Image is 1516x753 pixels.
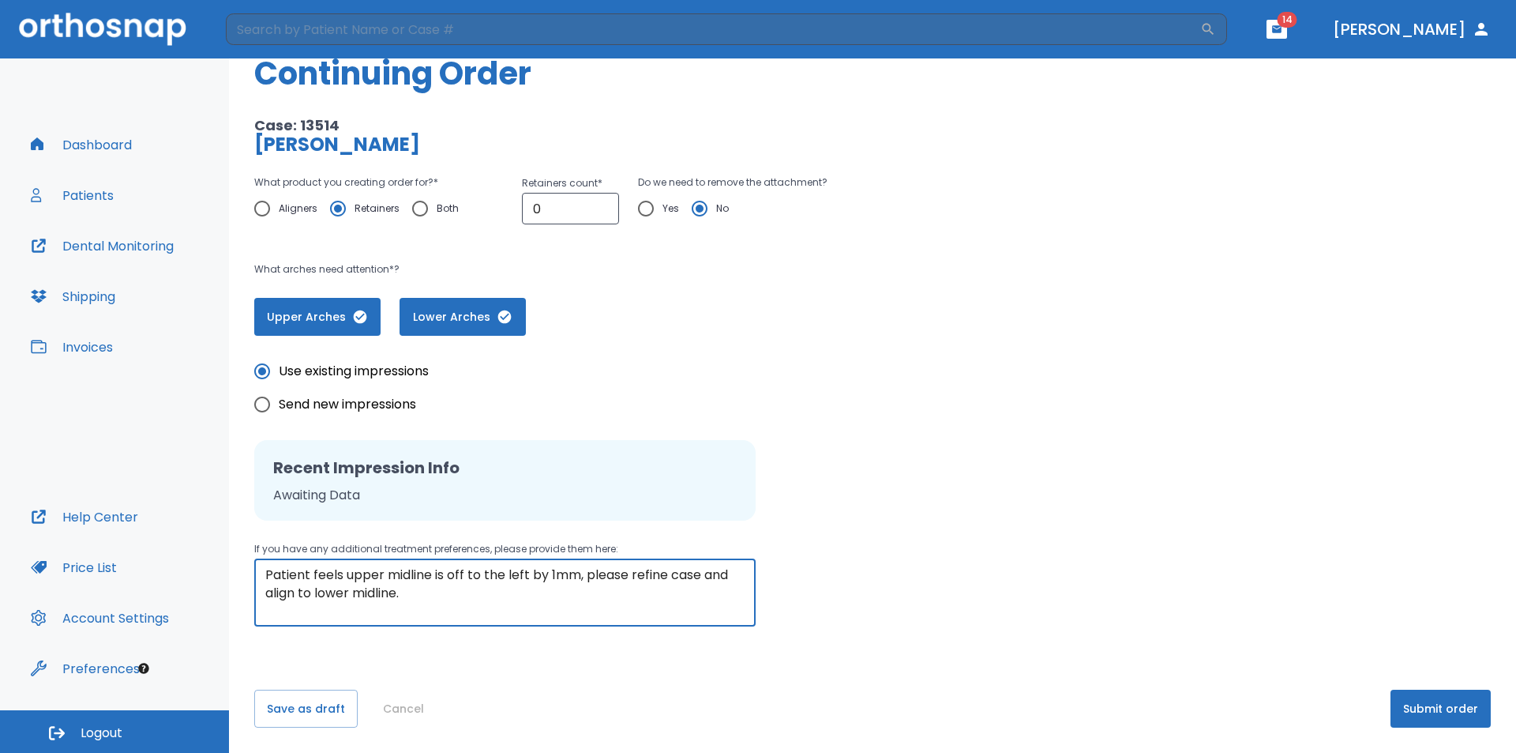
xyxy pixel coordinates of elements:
[254,173,471,192] p: What product you creating order for? *
[400,298,526,336] button: Lower Arches
[254,690,358,728] button: Save as draft
[254,260,976,279] p: What arches need attention*?
[254,116,976,135] p: Case: 13514
[21,548,126,586] button: Price List
[1390,690,1491,728] button: Submit order
[21,227,183,265] button: Dental Monitoring
[1326,15,1497,43] button: [PERSON_NAME]
[279,362,429,381] span: Use existing impressions
[254,298,381,336] button: Upper Arches
[415,309,510,326] span: Lower Arches
[254,135,976,154] p: [PERSON_NAME]
[270,309,365,326] span: Upper Arches
[81,725,122,742] span: Logout
[437,199,459,218] span: Both
[638,173,827,192] p: Do we need to remove the attachment?
[21,176,123,214] button: Patients
[662,199,679,218] span: Yes
[377,690,430,728] button: Cancel
[254,50,1491,97] h1: Continuing Order
[226,13,1200,45] input: Search by Patient Name or Case #
[137,661,151,676] div: Tooltip anchor
[1278,12,1297,28] span: 14
[21,277,125,315] button: Shipping
[265,566,745,620] textarea: Patient feels upper midline is off to the left by 1mm, please refine case and align to lower midl...
[21,599,178,637] button: Account Settings
[355,199,400,218] span: Retainers
[273,456,737,480] h2: Recent Impression Info
[273,486,737,505] p: Awaiting Data
[279,395,416,414] span: Send new impressions
[21,649,149,687] button: Preferences
[279,199,317,218] span: Aligners
[21,498,148,536] button: Help Center
[254,540,756,559] p: If you have any additional treatment preferences, please provide them here:
[19,13,186,45] img: Orthosnap
[21,126,141,164] button: Dashboard
[716,199,729,218] span: No
[522,174,619,193] p: Retainers count *
[21,328,122,366] button: Invoices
